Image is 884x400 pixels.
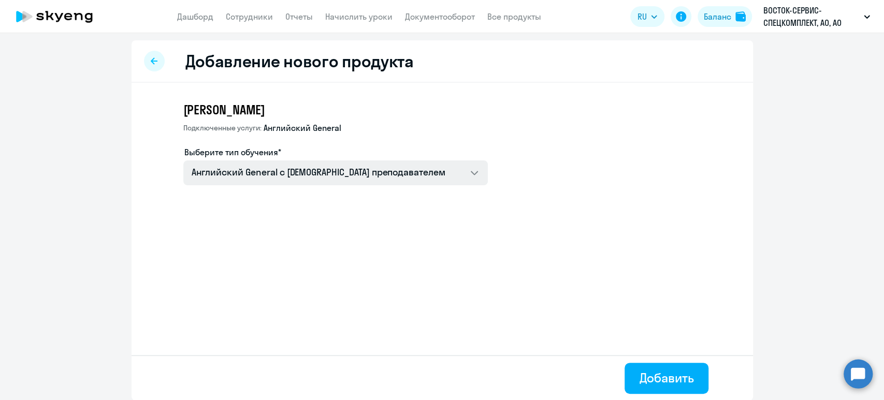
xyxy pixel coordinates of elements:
button: ВОСТОК-СЕРВИС-СПЕЦКОМПЛЕКТ, АО, АО «ВОСТОК-СЕРВИС-СПЕЦКОМПЛЕКТ» \ ГК Восток Сервис [758,4,875,29]
a: Дашборд [177,11,213,22]
a: Отчеты [285,11,313,22]
label: Выберите тип обучения* [184,146,281,158]
h2: Добавление нового продукта [185,51,414,71]
a: Все продукты [487,11,541,22]
p: ВОСТОК-СЕРВИС-СПЕЦКОМПЛЕКТ, АО, АО «ВОСТОК-СЕРВИС-СПЕЦКОМПЛЕКТ» \ ГК Восток Сервис [763,4,860,29]
span: Подключенные услуги: [183,123,262,132]
button: RU [630,6,664,27]
h3: [PERSON_NAME] [183,101,488,118]
a: Сотрудники [226,11,273,22]
div: Добавить [639,369,693,386]
a: Документооборот [405,11,475,22]
div: Баланс [704,10,731,23]
a: Начислить уроки [325,11,393,22]
button: Балансbalance [698,6,752,27]
span: Английский General [264,122,341,134]
button: Добавить [625,363,708,394]
img: balance [735,11,746,22]
span: RU [637,10,647,23]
